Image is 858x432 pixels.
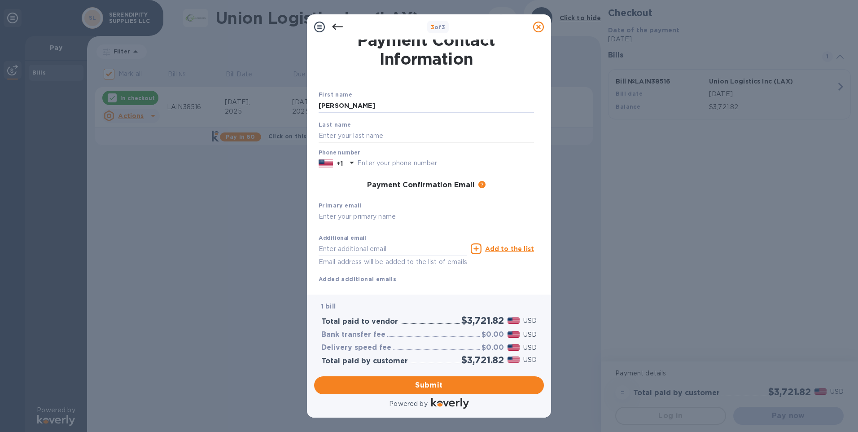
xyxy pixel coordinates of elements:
[431,24,446,31] b: of 3
[367,181,475,190] h3: Payment Confirmation Email
[508,357,520,363] img: USD
[319,202,362,209] b: Primary email
[482,344,504,352] h3: $0.00
[319,159,333,168] img: US
[319,242,467,256] input: Enter additional email
[319,129,534,142] input: Enter your last name
[485,245,534,252] u: Add to the list
[319,210,534,224] input: Enter your primary name
[337,159,343,168] p: +1
[523,355,537,365] p: USD
[319,121,351,128] b: Last name
[461,354,504,366] h2: $3,721.82
[319,150,360,156] label: Phone number
[319,99,534,113] input: Enter your first name
[319,236,366,241] label: Additional email
[389,399,427,409] p: Powered by
[314,376,544,394] button: Submit
[319,257,467,267] p: Email address will be added to the list of emails
[321,317,398,326] h3: Total paid to vendor
[321,380,537,391] span: Submit
[319,31,534,68] h1: Payment Contact Information
[523,330,537,339] p: USD
[357,157,534,170] input: Enter your phone number
[461,315,504,326] h2: $3,721.82
[321,344,391,352] h3: Delivery speed fee
[319,91,352,98] b: First name
[523,343,537,353] p: USD
[508,317,520,324] img: USD
[321,303,336,310] b: 1 bill
[508,344,520,351] img: USD
[482,331,504,339] h3: $0.00
[523,316,537,326] p: USD
[319,276,396,282] b: Added additional emails
[321,331,385,339] h3: Bank transfer fee
[508,331,520,338] img: USD
[321,357,408,366] h3: Total paid by customer
[431,398,469,409] img: Logo
[431,24,434,31] span: 3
